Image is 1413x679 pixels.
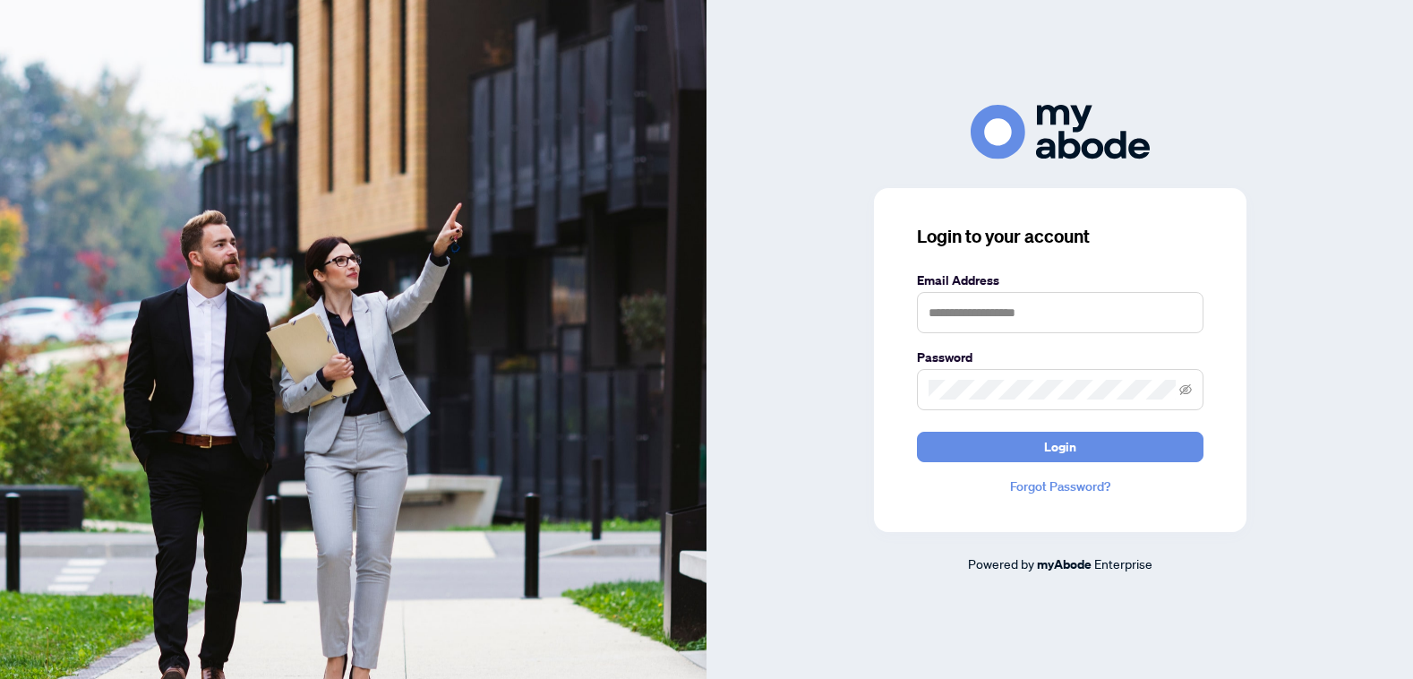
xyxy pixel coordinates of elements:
button: Login [917,432,1203,462]
label: Password [917,348,1203,367]
h3: Login to your account [917,224,1203,249]
img: ma-logo [971,105,1150,159]
span: eye-invisible [1179,383,1192,396]
span: Powered by [968,555,1034,572]
span: Enterprise [1094,555,1152,572]
span: Login [1044,433,1076,461]
label: Email Address [917,271,1203,290]
a: myAbode [1037,554,1092,574]
a: Forgot Password? [917,477,1203,496]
